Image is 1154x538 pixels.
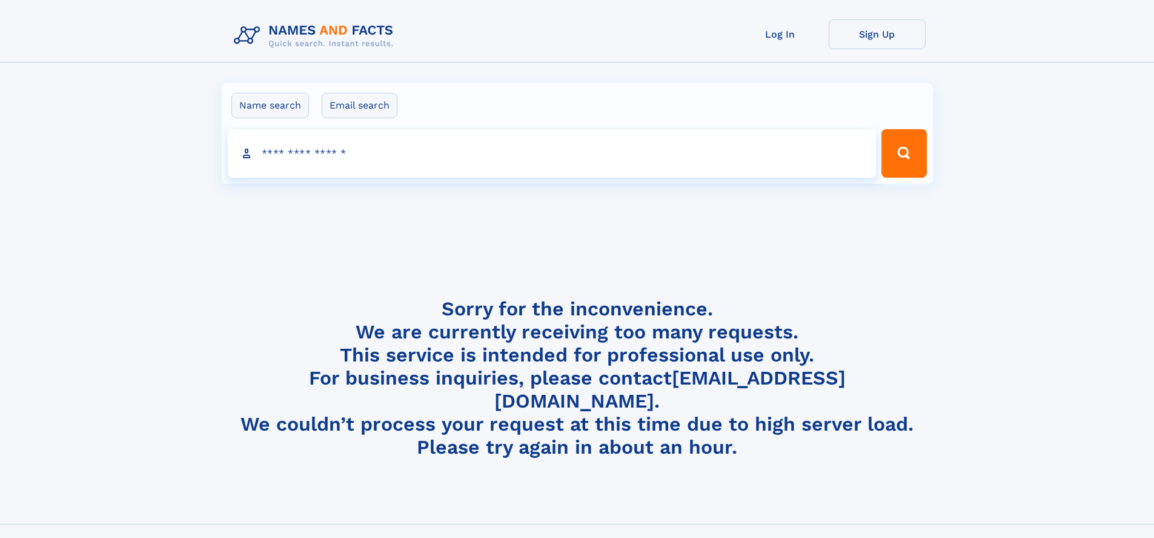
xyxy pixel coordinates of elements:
[829,19,926,49] a: Sign Up
[881,129,926,178] button: Search Button
[229,297,926,459] h4: Sorry for the inconvenience. We are currently receiving too many requests. This service is intend...
[732,19,829,49] a: Log In
[322,93,397,118] label: Email search
[231,93,309,118] label: Name search
[494,366,846,412] a: [EMAIL_ADDRESS][DOMAIN_NAME]
[228,129,877,178] input: search input
[229,19,403,52] img: Logo Names and Facts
